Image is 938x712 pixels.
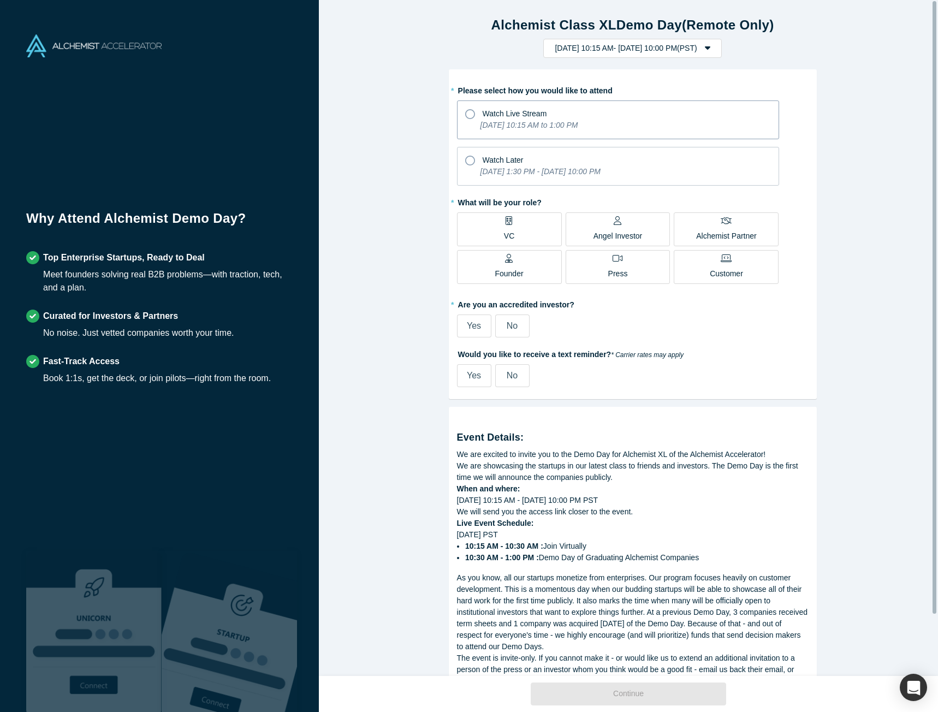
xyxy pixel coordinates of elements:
span: No [507,321,518,330]
label: Please select how you would like to attend [457,81,809,97]
span: No [507,371,518,380]
div: No noise. Just vetted companies worth your time. [43,327,234,340]
em: * Carrier rates may apply [611,351,684,359]
div: [DATE] PST [457,529,809,563]
span: Yes [467,371,481,380]
button: [DATE] 10:15 AM- [DATE] 10:00 PM(PST) [543,39,721,58]
strong: When and where: [457,484,520,493]
strong: 10:15 AM - 10:30 AM : [465,542,543,550]
li: Join Virtually [465,541,809,552]
p: Customer [710,268,743,280]
p: Alchemist Partner [696,230,756,242]
i: [DATE] 10:15 AM to 1:00 PM [480,121,578,129]
span: Watch Later [483,156,524,164]
h1: Why Attend Alchemist Demo Day? [26,209,293,236]
strong: Live Event Schedule: [457,519,534,527]
li: Demo Day of Graduating Alchemist Companies [465,552,809,563]
span: Watch Live Stream [483,109,547,118]
i: [DATE] 1:30 PM - [DATE] 10:00 PM [480,167,601,176]
label: What will be your role? [457,193,809,209]
div: We are showcasing the startups in our latest class to friends and investors. The Demo Day is the ... [457,460,809,483]
div: As you know, all our startups monetize from enterprises. Our program focuses heavily on customer ... [457,572,809,652]
label: Would you like to receive a text reminder? [457,345,809,360]
p: Founder [495,268,523,280]
div: Meet founders solving real B2B problems—with traction, tech, and a plan. [43,268,293,294]
strong: Event Details: [457,432,524,443]
strong: Alchemist Class XL Demo Day (Remote Only) [491,17,774,32]
p: Angel Investor [593,230,643,242]
strong: Curated for Investors & Partners [43,311,178,321]
strong: 10:30 AM - 1:00 PM : [465,553,539,562]
img: Alchemist Accelerator Logo [26,34,162,57]
label: Are you an accredited investor? [457,295,809,311]
div: [DATE] 10:15 AM - [DATE] 10:00 PM PST [457,495,809,506]
div: We are excited to invite you to the Demo Day for Alchemist XL of the Alchemist Accelerator! [457,449,809,460]
div: We will send you the access link closer to the event. [457,506,809,518]
p: Press [608,268,628,280]
img: Prism AI [162,551,297,712]
span: Yes [467,321,481,330]
div: Book 1:1s, get the deck, or join pilots—right from the room. [43,372,271,385]
button: Continue [531,683,726,705]
img: Robust Technologies [26,551,162,712]
strong: Fast-Track Access [43,357,120,366]
strong: Top Enterprise Startups, Ready to Deal [43,253,205,262]
p: VC [504,230,514,242]
div: The event is invite-only. If you cannot make it - or would like us to extend an additional invita... [457,652,809,687]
